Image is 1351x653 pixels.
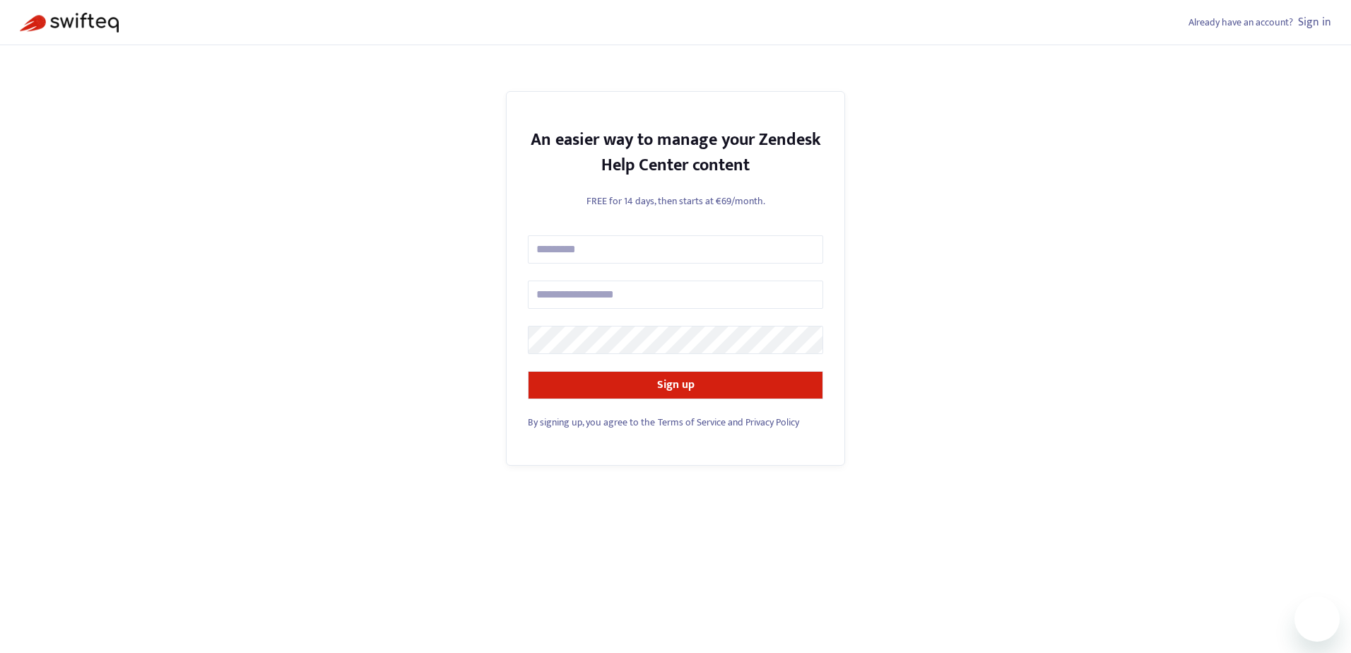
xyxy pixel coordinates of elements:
span: By signing up, you agree to the [528,414,655,430]
a: Sign in [1298,13,1331,32]
div: and [528,415,823,430]
button: Sign up [528,371,823,399]
p: FREE for 14 days, then starts at €69/month. [528,194,823,208]
img: Swifteq [20,13,119,33]
strong: An easier way to manage your Zendesk Help Center content [531,126,821,180]
iframe: Schaltfläche zum Öffnen des Messaging-Fensters [1294,596,1340,642]
a: Terms of Service [658,414,726,430]
strong: Sign up [657,375,695,394]
span: Already have an account? [1188,14,1293,30]
a: Privacy Policy [745,414,799,430]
